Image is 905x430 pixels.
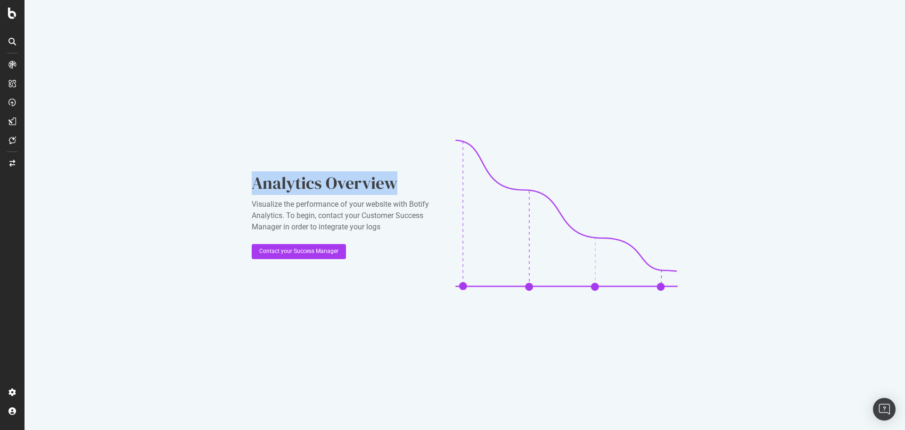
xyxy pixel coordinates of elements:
[252,199,440,233] div: Visualize the performance of your website with Botify Analytics. To begin, contact your Customer ...
[259,247,338,255] div: Contact your Success Manager
[455,140,678,291] img: CaL_T18e.png
[252,171,440,195] div: Analytics Overview
[873,398,896,421] div: Open Intercom Messenger
[252,244,346,259] button: Contact your Success Manager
